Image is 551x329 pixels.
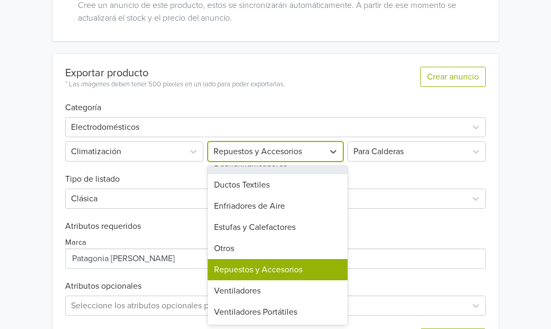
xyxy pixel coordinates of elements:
div: Ventiladores [208,280,348,301]
div: Ductos Textiles [208,174,348,195]
div: Exportar producto [65,67,285,79]
h6: Atributos requeridos [65,221,486,232]
div: Ventiladores Portátiles [208,301,348,323]
h6: Tipo de listado [65,162,486,184]
div: Enfriadores de Aire [208,195,348,217]
h6: Atributos opcionales [65,281,486,291]
div: Otros [208,238,348,259]
div: * Las imágenes deben tener 500 píxeles en un lado para poder exportarlas. [65,79,285,90]
label: Marca [65,237,86,248]
h6: Categoría [65,90,486,113]
div: Repuestos y Accesorios [208,259,348,280]
button: Crear anuncio [420,67,486,87]
div: Estufas y Calefactores [208,217,348,238]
